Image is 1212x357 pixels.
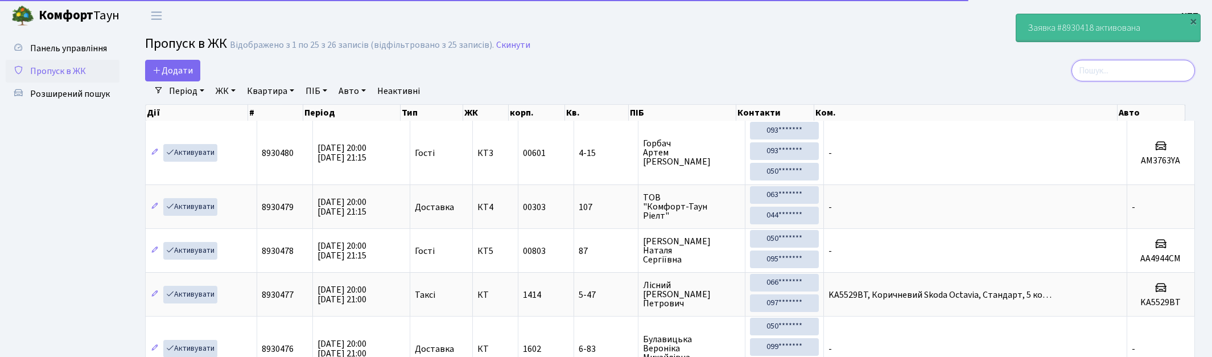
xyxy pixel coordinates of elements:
[145,34,227,54] span: Пропуск в ЖК
[1132,343,1135,355] span: -
[523,343,541,355] span: 1602
[496,40,530,51] a: Скинути
[643,139,740,166] span: Горбач Артем [PERSON_NAME]
[579,247,633,256] span: 87
[509,105,565,121] th: корп.
[39,6,119,26] span: Таун
[523,147,546,159] span: 00601
[6,60,119,83] a: Пропуск в ЖК
[373,81,424,101] a: Неактивні
[262,343,294,355] span: 8930476
[301,81,332,101] a: ПІБ
[6,37,119,60] a: Панель управління
[477,290,513,299] span: КТ
[163,242,217,260] a: Активувати
[1071,60,1195,81] input: Пошук...
[30,42,107,55] span: Панель управління
[262,289,294,301] span: 8930477
[152,64,193,77] span: Додати
[262,147,294,159] span: 8930480
[828,147,832,159] span: -
[211,81,240,101] a: ЖК
[30,88,110,100] span: Розширений пошук
[477,247,513,256] span: КТ5
[318,284,366,306] span: [DATE] 20:00 [DATE] 21:00
[579,149,633,158] span: 4-15
[145,60,200,81] a: Додати
[6,83,119,105] a: Розширений пошук
[477,149,513,158] span: КТ3
[415,149,435,158] span: Гості
[415,247,435,256] span: Гості
[828,201,832,214] span: -
[163,198,217,216] a: Активувати
[643,193,740,220] span: ТОВ "Комфорт-Таун Ріелт"
[303,105,401,121] th: Період
[248,105,303,121] th: #
[579,290,633,299] span: 5-47
[828,289,1052,301] span: KA5529BT, Коричневий Skoda Octavia, Стандарт, 5 ко…
[643,281,740,308] span: Лісний [PERSON_NAME] Петрович
[579,344,633,354] span: 6-83
[828,245,832,257] span: -
[565,105,629,121] th: Кв.
[142,6,171,25] button: Переключити навігацію
[523,201,546,214] span: 00303
[523,245,546,257] span: 00803
[1181,9,1198,23] a: КПП
[30,65,86,77] span: Пропуск в ЖК
[39,6,93,24] b: Комфорт
[401,105,463,121] th: Тип
[242,81,299,101] a: Квартира
[828,343,832,355] span: -
[415,290,435,299] span: Таксі
[463,105,509,121] th: ЖК
[415,203,454,212] span: Доставка
[1016,14,1200,42] div: Заявка #8930418 активована
[164,81,209,101] a: Період
[523,289,541,301] span: 1414
[262,245,294,257] span: 8930478
[163,286,217,303] a: Активувати
[415,344,454,354] span: Доставка
[1181,10,1198,22] b: КПП
[318,240,366,262] span: [DATE] 20:00 [DATE] 21:15
[477,203,513,212] span: КТ4
[736,105,815,121] th: Контакти
[477,344,513,354] span: КТ
[1132,253,1190,264] h5: АА4944СМ
[1132,201,1135,214] span: -
[1118,105,1185,121] th: Авто
[1188,15,1199,27] div: ×
[629,105,736,121] th: ПІБ
[262,201,294,214] span: 8930479
[146,105,248,121] th: Дії
[334,81,370,101] a: Авто
[163,144,217,162] a: Активувати
[579,203,633,212] span: 107
[318,196,366,218] span: [DATE] 20:00 [DATE] 21:15
[11,5,34,27] img: logo.png
[230,40,494,51] div: Відображено з 1 по 25 з 26 записів (відфільтровано з 25 записів).
[318,142,366,164] span: [DATE] 20:00 [DATE] 21:15
[814,105,1118,121] th: Ком.
[1132,297,1190,308] h5: KA5529BT
[643,237,740,264] span: [PERSON_NAME] Наталя Сергіївна
[1132,155,1190,166] h5: АМ3763YA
